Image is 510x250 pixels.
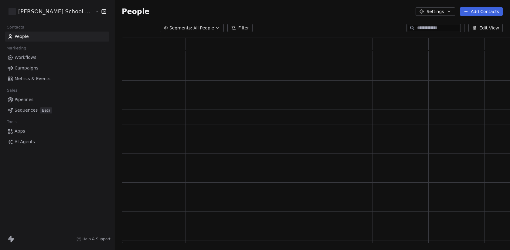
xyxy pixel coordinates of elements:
[468,24,503,32] button: Edit View
[5,74,109,84] a: Metrics & Events
[416,7,455,16] button: Settings
[227,24,253,32] button: Filter
[15,96,33,103] span: Pipelines
[4,44,29,53] span: Marketing
[15,33,29,40] span: People
[5,95,109,105] a: Pipelines
[5,137,109,147] a: AI Agents
[5,63,109,73] a: Campaigns
[5,52,109,62] a: Workflows
[122,7,149,16] span: People
[4,23,27,32] span: Contacts
[5,32,109,42] a: People
[169,25,192,31] span: Segments:
[4,86,20,95] span: Sales
[15,76,50,82] span: Metrics & Events
[7,6,90,17] button: [PERSON_NAME] School of Finance LLP
[15,107,38,113] span: Sequences
[15,65,38,71] span: Campaigns
[83,237,110,242] span: Help & Support
[15,128,25,134] span: Apps
[18,8,93,15] span: [PERSON_NAME] School of Finance LLP
[76,237,110,242] a: Help & Support
[5,105,109,115] a: SequencesBeta
[15,139,35,145] span: AI Agents
[40,107,52,113] span: Beta
[193,25,214,31] span: All People
[460,7,503,16] button: Add Contacts
[15,54,36,61] span: Workflows
[5,126,109,136] a: Apps
[4,117,19,127] span: Tools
